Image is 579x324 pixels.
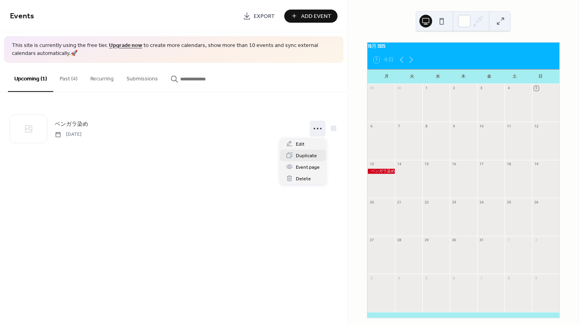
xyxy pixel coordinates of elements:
div: 4 [507,86,511,91]
div: 9 [452,124,457,129]
button: Submissions [120,63,164,91]
div: 6 [452,276,457,281]
a: ベンガラ染め [55,120,88,129]
div: 31 [479,238,484,243]
div: 12 [534,124,539,129]
div: 13 [369,162,374,167]
div: 木 [451,70,476,84]
div: 水 [425,70,451,84]
div: 14 [396,162,401,167]
div: ベンガラ染め [367,169,395,174]
div: 3 [369,276,374,281]
span: This site is currently using the free tier. to create more calendars, show more than 10 events an... [12,42,336,58]
div: 日 [528,70,553,84]
a: Export [237,10,281,23]
div: 24 [479,200,484,205]
div: 29 [369,86,374,91]
div: 5 [424,276,429,281]
div: 10 [479,124,484,129]
div: 25 [507,200,511,205]
div: 8 [507,276,511,281]
div: 22 [424,200,429,205]
button: Past (4) [53,63,84,91]
div: 16 [452,162,457,167]
span: Edit [296,140,305,148]
div: 28 [396,238,401,243]
div: 29 [424,238,429,243]
span: Add Event [301,12,332,21]
div: 8 [424,124,429,129]
button: Upcoming (1) [8,63,53,92]
div: 3 [479,86,484,91]
span: Duplicate [296,152,317,160]
div: 月 [374,70,399,84]
div: 15 [424,162,429,167]
div: 2 [534,238,539,243]
div: 17 [479,162,484,167]
div: 11 [507,124,511,129]
div: 27 [369,238,374,243]
div: 20 [369,200,374,205]
button: Recurring [84,63,120,91]
div: 4 [396,276,401,281]
div: 2 [452,86,457,91]
span: Events [10,9,34,24]
div: 10月 2025 [367,43,560,50]
div: 5 [534,86,539,91]
div: 9 [534,276,539,281]
button: Add Event [284,10,338,23]
div: 18 [507,162,511,167]
span: Event page [296,163,320,172]
div: 1 [507,238,511,243]
div: 金 [476,70,502,84]
div: 土 [502,70,527,84]
a: Upgrade now [109,41,142,51]
div: 26 [534,200,539,205]
span: [DATE] [55,131,82,138]
div: 1 [424,86,429,91]
span: ベンガラ染め [55,120,88,129]
div: 6 [369,124,374,129]
div: 30 [396,86,401,91]
div: 7 [479,276,484,281]
div: 火 [399,70,425,84]
div: 30 [452,238,457,243]
div: 21 [396,200,401,205]
div: 19 [534,162,539,167]
span: Delete [296,175,311,183]
div: 23 [452,200,457,205]
span: Export [254,12,275,21]
div: 7 [396,124,401,129]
